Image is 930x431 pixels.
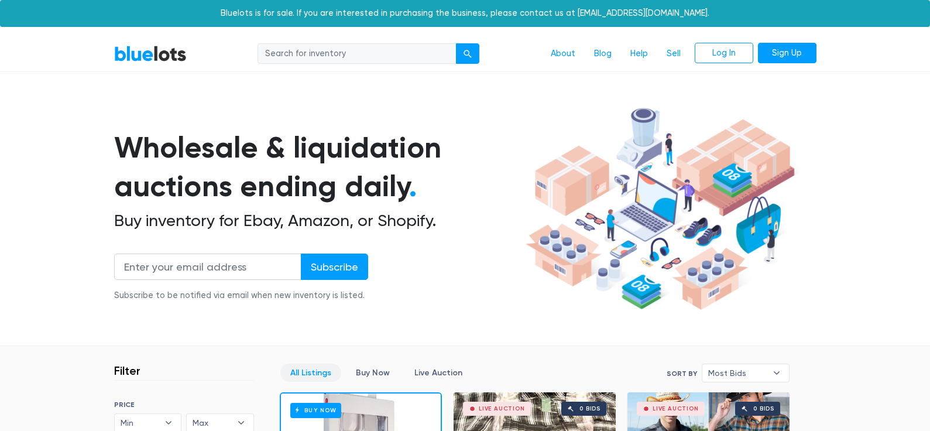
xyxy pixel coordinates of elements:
[621,43,657,65] a: Help
[541,43,585,65] a: About
[114,401,254,409] h6: PRICE
[114,364,140,378] h3: Filter
[114,211,521,231] h2: Buy inventory for Ebay, Amazon, or Shopify.
[346,364,400,382] a: Buy Now
[653,406,699,412] div: Live Auction
[667,368,697,379] label: Sort By
[521,102,799,316] img: hero-ee84e7d0318cb26816c560f6b4441b76977f77a177738b4e94f68c95b2b83dbb.png
[708,364,767,382] span: Most Bids
[579,406,600,412] div: 0 bids
[409,169,417,204] span: .
[301,254,368,280] input: Subscribe
[280,364,341,382] a: All Listings
[404,364,472,382] a: Live Auction
[258,43,457,64] input: Search for inventory
[764,364,789,382] b: ▾
[758,43,816,64] a: Sign Up
[114,128,521,206] h1: Wholesale & liquidation auctions ending daily
[114,254,301,280] input: Enter your email address
[114,289,368,302] div: Subscribe to be notified via email when new inventory is listed.
[695,43,753,64] a: Log In
[753,406,774,412] div: 0 bids
[479,406,525,412] div: Live Auction
[290,403,341,418] h6: Buy Now
[657,43,690,65] a: Sell
[114,45,187,62] a: BlueLots
[585,43,621,65] a: Blog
